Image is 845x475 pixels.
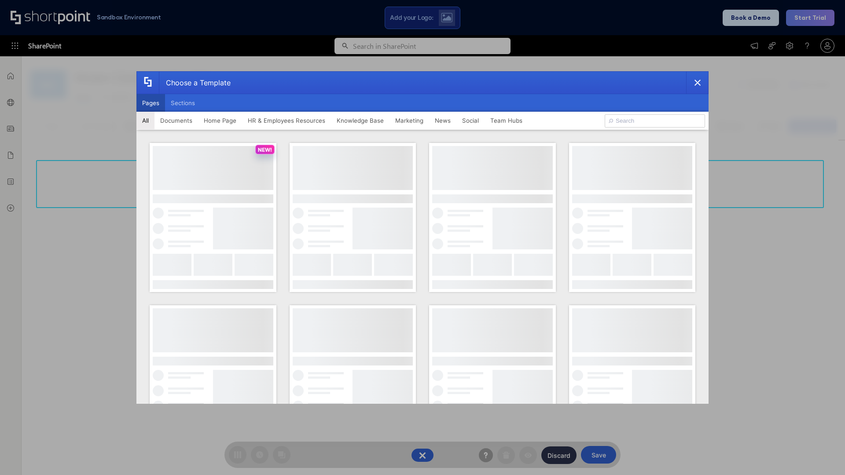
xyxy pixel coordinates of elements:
iframe: Chat Widget [801,433,845,475]
input: Search [605,114,705,128]
div: template selector [136,71,709,404]
div: Choose a Template [159,72,231,94]
button: All [136,112,154,129]
button: HR & Employees Resources [242,112,331,129]
button: Documents [154,112,198,129]
button: Social [456,112,485,129]
button: Pages [136,94,165,112]
button: Team Hubs [485,112,528,129]
button: News [429,112,456,129]
button: Marketing [389,112,429,129]
button: Knowledge Base [331,112,389,129]
button: Sections [165,94,201,112]
p: NEW! [258,146,272,153]
button: Home Page [198,112,242,129]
